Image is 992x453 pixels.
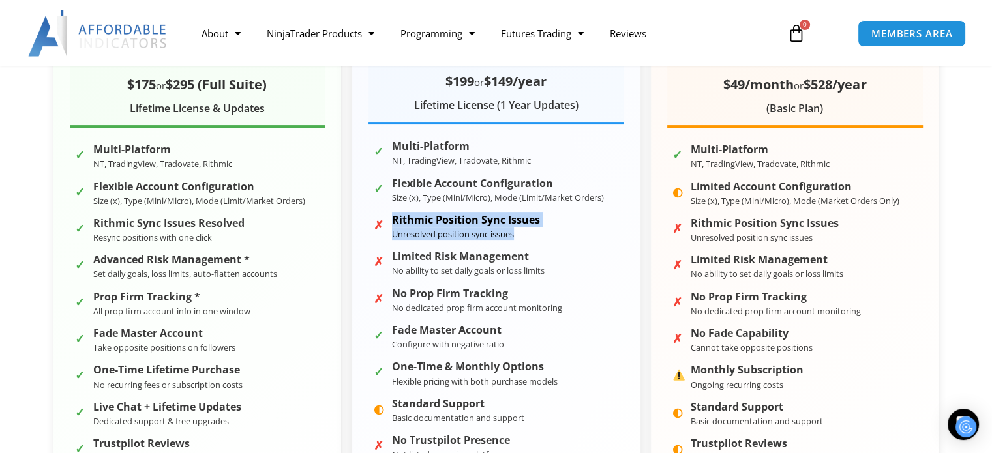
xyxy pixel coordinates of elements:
[93,401,241,413] strong: Live Chat + Lifetime Updates
[75,291,87,303] span: ✓
[672,144,684,156] span: ✓
[70,72,325,96] div: or
[374,325,385,336] span: ✓
[93,437,203,450] strong: Trustpilot Reviews
[691,195,899,207] small: Size (x), Type (Mini/Micro), Mode (Market Orders Only)
[768,14,825,52] a: 0
[28,10,168,57] img: LogoAI | Affordable Indicators – NinjaTrader
[93,143,232,156] strong: Multi-Platform
[93,195,305,207] small: Size (x), Type (Mini/Micro), Mode (Limit/Market Orders)
[672,218,684,229] span: ✗
[673,369,685,381] img: ⚠
[691,415,823,427] small: Basic documentation and support
[672,328,684,340] span: ✗
[691,217,839,229] strong: Rithmic Position Sync Issues
[691,364,804,376] strong: Monthly Subscription
[392,398,524,410] strong: Standard Support
[723,76,794,93] span: $49/month
[392,434,510,446] strong: No Trustpilot Presence
[672,181,684,193] span: ◐
[93,291,250,303] strong: Prop Firm Tracking *
[691,342,813,353] small: Cannot take opposite positions
[93,254,277,266] strong: Advanced Risk Management *
[374,214,385,226] span: ✗
[691,437,796,450] strong: Trustpilot Reviews
[368,96,624,115] div: Lifetime License (1 Year Updates)
[374,141,385,153] span: ✓
[667,72,922,96] div: or
[75,144,87,156] span: ✓
[374,435,385,446] span: ✗
[75,328,87,340] span: ✓
[374,361,385,373] span: ✓
[392,324,504,336] strong: Fade Master Account
[392,228,514,240] small: Unresolved position sync issues
[484,72,547,90] span: $149/year
[392,360,558,373] strong: One-Time & Monthly Options
[75,218,87,229] span: ✓
[392,287,562,300] strong: No Prop Firm Tracking
[93,305,250,317] small: All prop firm account info in one window
[254,18,387,48] a: NinjaTrader Products
[392,214,540,226] strong: Rithmic Position Sync Issues
[392,265,545,276] small: No ability to set daily goals or loss limits
[188,18,774,48] nav: Menu
[93,217,245,229] strong: Rithmic Sync Issues Resolved
[374,251,385,263] span: ✗
[392,140,531,153] strong: Multi-Platform
[691,268,843,280] small: No ability to set daily goals or loss limits
[93,158,232,169] small: NT, TradingView, Tradovate, Rithmic
[392,192,604,203] small: Size (x), Type (Mini/Micro), Mode (Limit/Market Orders)
[392,250,545,263] strong: Limited Risk Management
[392,412,524,424] small: Basic documentation and support
[691,379,783,390] small: Ongoing recurring costs
[691,143,830,156] strong: Multi-Platform
[691,291,861,303] strong: No Prop Firm Tracking
[93,342,235,353] small: Take opposite positions on followers
[392,302,562,314] small: No dedicated prop firm account monitoring
[691,231,813,243] small: Unresolved position sync issues
[392,177,604,190] strong: Flexible Account Configuration
[70,99,325,119] div: Lifetime License & Updates
[672,291,684,303] span: ✗
[93,364,243,376] strong: One-Time Lifetime Purchase
[93,415,229,427] small: Dedicated support & free upgrades
[691,327,813,340] strong: No Fade Capability
[374,398,385,410] span: ◐
[387,18,488,48] a: Programming
[93,268,277,280] small: Set daily goals, loss limits, auto-flatten accounts
[672,438,684,450] span: ◐
[392,154,531,166] small: NT, TradingView, Tradovate, Rithmic
[804,76,866,93] span: $528/year
[93,231,212,243] small: Resync positions with one click
[368,69,624,93] div: or
[93,379,243,390] small: No recurring fees or subscription costs
[93,327,235,340] strong: Fade Master Account
[75,364,87,376] span: ✓
[127,76,156,93] span: $175
[75,254,87,266] span: ✓
[188,18,254,48] a: About
[800,20,810,30] span: 0
[667,99,922,119] div: (Basic Plan)
[858,20,967,47] a: MEMBERS AREA
[672,402,684,413] span: ◐
[672,254,684,266] span: ✗
[166,76,267,93] span: $295 (Full Suite)
[691,254,843,266] strong: Limited Risk Management
[374,288,385,300] span: ✗
[445,72,474,90] span: $199
[691,305,861,317] small: No dedicated prop firm account monitoring
[75,402,87,413] span: ✓
[374,178,385,190] span: ✓
[948,409,979,440] div: Open Intercom Messenger
[871,29,953,38] span: MEMBERS AREA
[488,18,597,48] a: Futures Trading
[597,18,659,48] a: Reviews
[691,181,899,193] strong: Limited Account Configuration
[75,438,87,450] span: ✓
[691,158,830,169] small: NT, TradingView, Tradovate, Rithmic
[392,338,504,350] small: Configure with negative ratio
[75,181,87,193] span: ✓
[392,375,558,387] small: Flexible pricing with both purchase models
